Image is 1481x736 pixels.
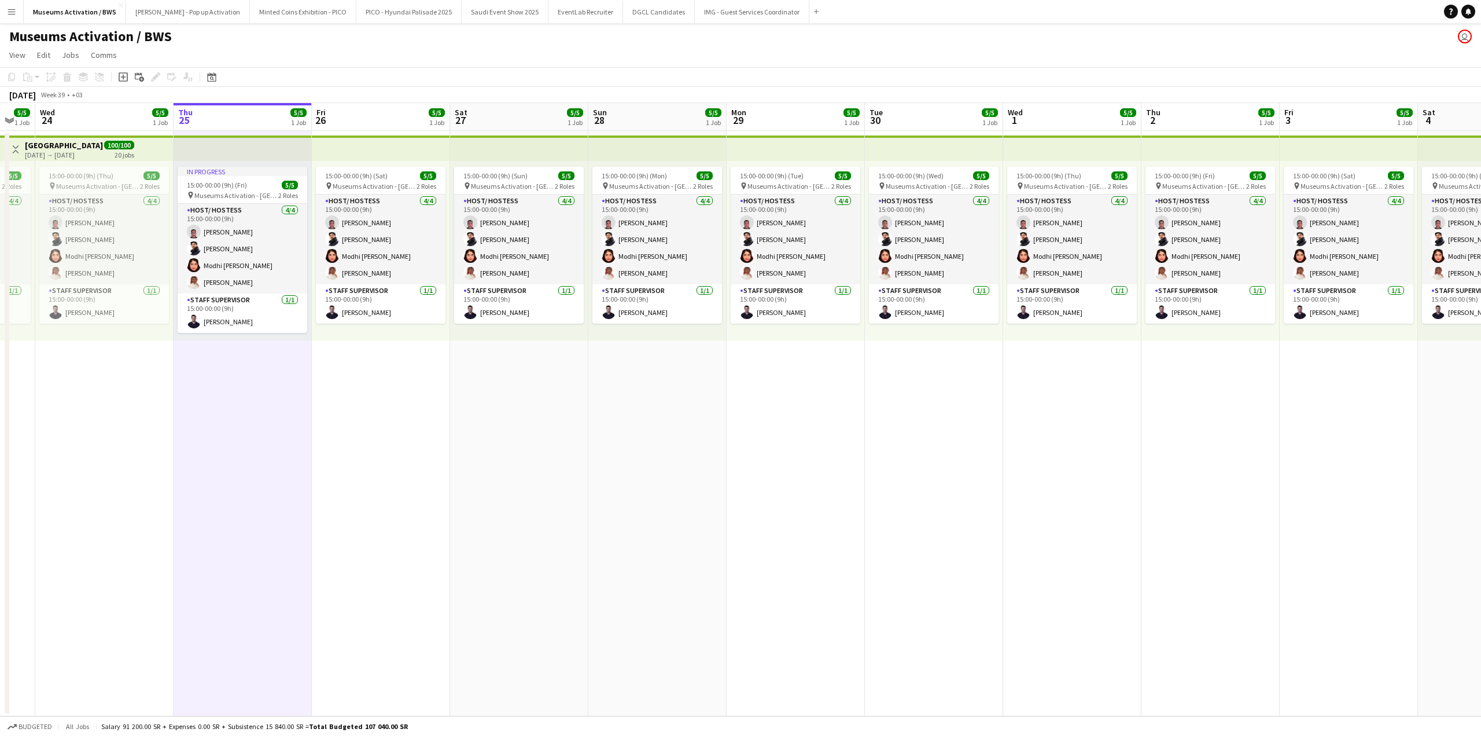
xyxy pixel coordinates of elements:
[591,113,607,127] span: 28
[1421,113,1435,127] span: 4
[316,195,445,284] app-card-role: Host/ Hostess4/415:00-00:00 (9h)[PERSON_NAME][PERSON_NAME]Modhi [PERSON_NAME][PERSON_NAME]
[316,107,326,118] span: Fri
[152,108,168,117] span: 5/5
[623,1,695,23] button: DGCL Candidates
[1146,107,1161,118] span: Thu
[282,181,298,189] span: 5/5
[325,171,388,180] span: 15:00-00:00 (9h) (Sat)
[982,118,997,127] div: 1 Job
[1155,171,1215,180] span: 15:00-00:00 (9h) (Fri)
[471,182,555,191] span: Museums Activation - [GEOGRAPHIC_DATA]
[548,1,623,23] button: EventLab Recruiter
[153,118,168,127] div: 1 Job
[1007,195,1137,284] app-card-role: Host/ Hostess4/415:00-00:00 (9h)[PERSON_NAME][PERSON_NAME]Modhi [PERSON_NAME][PERSON_NAME]
[194,191,278,200] span: Museums Activation - [GEOGRAPHIC_DATA]
[39,195,169,284] app-card-role: Host/ Hostess4/415:00-00:00 (9h)[PERSON_NAME][PERSON_NAME]Modhi [PERSON_NAME][PERSON_NAME]
[1246,182,1266,191] span: 2 Roles
[309,722,408,731] span: Total Budgeted 107 040.00 SR
[731,195,860,284] app-card-role: Host/ Hostess4/415:00-00:00 (9h)[PERSON_NAME][PERSON_NAME]Modhi [PERSON_NAME][PERSON_NAME]
[869,195,999,284] app-card-role: Host/ Hostess4/415:00-00:00 (9h)[PERSON_NAME][PERSON_NAME]Modhi [PERSON_NAME][PERSON_NAME]
[25,151,103,159] div: [DATE] → [DATE]
[38,113,55,127] span: 24
[1024,182,1108,191] span: Museums Activation - [GEOGRAPHIC_DATA]
[38,90,67,99] span: Week 39
[1423,107,1435,118] span: Sat
[1145,167,1275,324] app-job-card: 15:00-00:00 (9h) (Fri)5/5 Museums Activation - [GEOGRAPHIC_DATA]2 RolesHost/ Hostess4/415:00-00:0...
[1108,182,1128,191] span: 2 Roles
[869,284,999,324] app-card-role: Staff Supervisor1/115:00-00:00 (9h)[PERSON_NAME]
[49,171,113,180] span: 15:00-00:00 (9h) (Thu)
[1284,167,1413,324] app-job-card: 15:00-00:00 (9h) (Sat)5/5 Museums Activation - [GEOGRAPHIC_DATA]2 RolesHost/ Hostess4/415:00-00:0...
[609,182,693,191] span: Museums Activation - [GEOGRAPHIC_DATA]
[705,108,721,117] span: 5/5
[555,182,574,191] span: 2 Roles
[178,167,307,176] div: In progress
[37,50,50,60] span: Edit
[14,108,30,117] span: 5/5
[697,171,713,180] span: 5/5
[1111,171,1128,180] span: 5/5
[291,118,306,127] div: 1 Job
[1016,171,1081,180] span: 15:00-00:00 (9h) (Thu)
[9,89,36,101] div: [DATE]
[973,171,989,180] span: 5/5
[982,108,998,117] span: 5/5
[64,722,91,731] span: All jobs
[731,167,860,324] div: 15:00-00:00 (9h) (Tue)5/5 Museums Activation - [GEOGRAPHIC_DATA]2 RolesHost/ Hostess4/415:00-00:0...
[24,1,126,23] button: Museums Activation / BWS
[831,182,851,191] span: 2 Roles
[5,171,21,180] span: 5/5
[40,107,55,118] span: Wed
[1258,108,1274,117] span: 5/5
[592,167,722,324] app-job-card: 15:00-00:00 (9h) (Mon)5/5 Museums Activation - [GEOGRAPHIC_DATA]2 RolesHost/ Hostess4/415:00-00:0...
[463,171,528,180] span: 15:00-00:00 (9h) (Sun)
[56,182,140,191] span: Museums Activation - [GEOGRAPHIC_DATA]
[454,167,584,324] app-job-card: 15:00-00:00 (9h) (Sun)5/5 Museums Activation - [GEOGRAPHIC_DATA]2 RolesHost/ Hostess4/415:00-00:0...
[176,113,193,127] span: 25
[1283,113,1294,127] span: 3
[593,107,607,118] span: Sun
[1293,171,1355,180] span: 15:00-00:00 (9h) (Sat)
[602,171,667,180] span: 15:00-00:00 (9h) (Mon)
[278,191,298,200] span: 2 Roles
[178,204,307,294] app-card-role: Host/ Hostess4/415:00-00:00 (9h)[PERSON_NAME][PERSON_NAME]Modhi [PERSON_NAME][PERSON_NAME]
[592,195,722,284] app-card-role: Host/ Hostess4/415:00-00:00 (9h)[PERSON_NAME][PERSON_NAME]Modhi [PERSON_NAME][PERSON_NAME]
[567,108,583,117] span: 5/5
[1259,118,1274,127] div: 1 Job
[869,167,999,324] app-job-card: 15:00-00:00 (9h) (Wed)5/5 Museums Activation - [GEOGRAPHIC_DATA]2 RolesHost/ Hostess4/415:00-00:0...
[454,195,584,284] app-card-role: Host/ Hostess4/415:00-00:00 (9h)[PERSON_NAME][PERSON_NAME]Modhi [PERSON_NAME][PERSON_NAME]
[568,118,583,127] div: 1 Job
[1250,171,1266,180] span: 5/5
[316,284,445,324] app-card-role: Staff Supervisor1/115:00-00:00 (9h)[PERSON_NAME]
[886,182,970,191] span: Museums Activation - [GEOGRAPHIC_DATA]
[1007,284,1137,324] app-card-role: Staff Supervisor1/115:00-00:00 (9h)[PERSON_NAME]
[101,722,408,731] div: Salary 91 200.00 SR + Expenses 0.00 SR + Subsistence 15 840.00 SR =
[1007,167,1137,324] app-job-card: 15:00-00:00 (9h) (Thu)5/5 Museums Activation - [GEOGRAPHIC_DATA]2 RolesHost/ Hostess4/415:00-00:0...
[420,171,436,180] span: 5/5
[1006,113,1023,127] span: 1
[1388,171,1404,180] span: 5/5
[878,171,944,180] span: 15:00-00:00 (9h) (Wed)
[1284,284,1413,324] app-card-role: Staff Supervisor1/115:00-00:00 (9h)[PERSON_NAME]
[14,118,30,127] div: 1 Job
[1008,107,1023,118] span: Wed
[844,118,859,127] div: 1 Job
[39,167,169,324] div: 15:00-00:00 (9h) (Thu)5/5 Museums Activation - [GEOGRAPHIC_DATA]2 RolesHost/ Hostess4/415:00-00:0...
[454,284,584,324] app-card-role: Staff Supervisor1/115:00-00:00 (9h)[PERSON_NAME]
[592,284,722,324] app-card-role: Staff Supervisor1/115:00-00:00 (9h)[PERSON_NAME]
[731,284,860,324] app-card-role: Staff Supervisor1/115:00-00:00 (9h)[PERSON_NAME]
[731,107,746,118] span: Mon
[1384,182,1404,191] span: 2 Roles
[178,167,307,333] app-job-card: In progress15:00-00:00 (9h) (Fri)5/5 Museums Activation - [GEOGRAPHIC_DATA]2 RolesHost/ Hostess4/...
[91,50,117,60] span: Comms
[1145,284,1275,324] app-card-role: Staff Supervisor1/115:00-00:00 (9h)[PERSON_NAME]
[417,182,436,191] span: 2 Roles
[126,1,250,23] button: [PERSON_NAME] - Pop up Activation
[9,28,172,45] h1: Museums Activation / BWS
